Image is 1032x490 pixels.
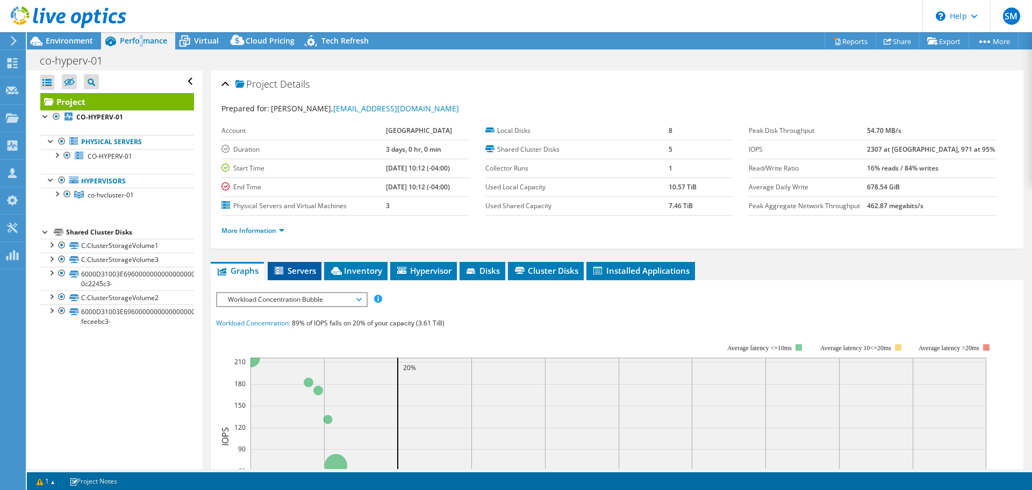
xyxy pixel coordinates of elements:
label: Used Shared Capacity [485,201,669,211]
a: 6000D31003E696000000000000000009-feceebc3- [40,304,194,328]
label: Local Disks [485,125,669,136]
b: 3 days, 0 hr, 0 min [386,145,441,154]
div: Shared Cluster Disks [66,226,194,239]
label: Average Daily Write [749,182,867,193]
b: 2307 at [GEOGRAPHIC_DATA], 971 at 95% [867,145,995,154]
label: Peak Aggregate Network Throughput [749,201,867,211]
label: Prepared for: [221,103,269,113]
a: C:ClusterStorageVolume2 [40,290,194,304]
span: Details [280,77,310,90]
a: [EMAIL_ADDRESS][DOMAIN_NAME] [333,103,459,113]
span: Cloud Pricing [246,35,295,46]
label: End Time [221,182,386,193]
a: More Information [221,226,284,235]
label: Physical Servers and Virtual Machines [221,201,386,211]
label: Shared Cluster Disks [485,144,669,155]
b: 678.54 GiB [867,182,900,191]
label: IOPS [749,144,867,155]
a: Export [919,33,969,49]
h1: co-hyperv-01 [35,55,119,67]
label: Used Local Capacity [485,182,669,193]
a: Hypervisors [40,174,194,188]
span: CO-HYPERV-01 [88,152,132,161]
text: 210 [234,357,246,366]
a: More [969,33,1019,49]
a: CO-HYPERV-01 [40,110,194,124]
a: 1 [29,474,62,488]
b: 10.57 TiB [669,182,697,191]
b: 8 [669,126,672,135]
b: 54.70 MB/s [867,126,901,135]
text: IOPS [219,427,231,445]
span: SM [1003,8,1020,25]
b: 5 [669,145,672,154]
b: 1 [669,164,672,173]
a: C:ClusterStorageVolume1 [40,239,194,253]
svg: \n [936,11,945,21]
span: Tech Refresh [321,35,369,46]
span: Graphs [216,265,259,276]
a: 6000D31003E696000000000000000005-0c2245c3- [40,267,194,290]
a: CO-HYPERV-01 [40,149,194,163]
text: 20% [403,363,416,372]
b: 462.87 megabits/s [867,201,923,210]
label: Peak Disk Throughput [749,125,867,136]
label: Account [221,125,386,136]
label: Collector Runs [485,163,669,174]
span: Workload Concentration Bubble [223,293,361,306]
span: Performance [120,35,167,46]
label: Duration [221,144,386,155]
b: [DATE] 10:12 (-04:00) [386,164,450,173]
a: co-hvcluster-01 [40,188,194,202]
tspan: Average latency <=10ms [727,344,792,352]
text: 60 [238,466,246,475]
label: Start Time [221,163,386,174]
b: 3 [386,201,390,210]
span: Cluster Disks [513,265,578,276]
span: co-hvcluster-01 [88,190,134,200]
a: Project Notes [62,474,125,488]
span: Virtual [194,35,219,46]
span: Project [235,79,277,90]
span: Workload Concentration: [216,318,290,328]
a: Share [876,33,920,49]
span: Hypervisor [396,265,451,276]
span: Installed Applications [592,265,690,276]
a: Project [40,93,194,110]
b: 7.46 TiB [669,201,693,210]
a: Physical Servers [40,135,194,149]
span: [PERSON_NAME], [271,103,459,113]
text: Average latency >20ms [919,344,979,352]
span: 89% of IOPS falls on 20% of your capacity (3.61 TiB) [292,318,445,328]
tspan: Average latency 10<=20ms [820,344,891,352]
span: Servers [273,265,316,276]
b: [DATE] 10:12 (-04:00) [386,182,450,191]
a: C:ClusterStorageVolume3 [40,253,194,267]
text: 180 [234,379,246,388]
a: Reports [825,33,876,49]
text: 90 [238,444,246,453]
span: Environment [46,35,93,46]
span: Disks [465,265,500,276]
b: CO-HYPERV-01 [76,112,123,122]
b: 16% reads / 84% writes [867,164,938,173]
text: 120 [234,423,246,432]
b: [GEOGRAPHIC_DATA] [386,126,452,135]
text: 150 [234,401,246,410]
label: Read/Write Ratio [749,163,867,174]
span: Inventory [329,265,382,276]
